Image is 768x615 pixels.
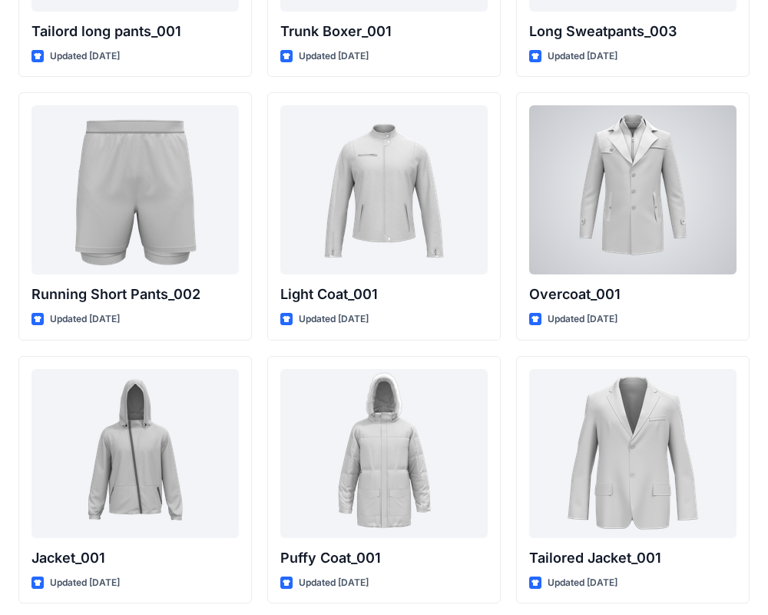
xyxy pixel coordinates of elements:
[529,284,737,305] p: Overcoat_001
[529,105,737,274] a: Overcoat_001
[50,48,120,65] p: Updated [DATE]
[548,575,617,591] p: Updated [DATE]
[31,547,239,569] p: Jacket_001
[31,284,239,305] p: Running Short Pants_002
[280,547,488,569] p: Puffy Coat_001
[31,21,239,42] p: Tailord long pants_001
[280,21,488,42] p: Trunk Boxer_001
[529,21,737,42] p: Long Sweatpants_003
[50,575,120,591] p: Updated [DATE]
[280,284,488,305] p: Light Coat_001
[299,48,369,65] p: Updated [DATE]
[548,311,617,327] p: Updated [DATE]
[529,369,737,538] a: Tailored Jacket_001
[299,311,369,327] p: Updated [DATE]
[280,105,488,274] a: Light Coat_001
[548,48,617,65] p: Updated [DATE]
[31,105,239,274] a: Running Short Pants_002
[299,575,369,591] p: Updated [DATE]
[280,369,488,538] a: Puffy Coat_001
[31,369,239,538] a: Jacket_001
[50,311,120,327] p: Updated [DATE]
[529,547,737,569] p: Tailored Jacket_001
